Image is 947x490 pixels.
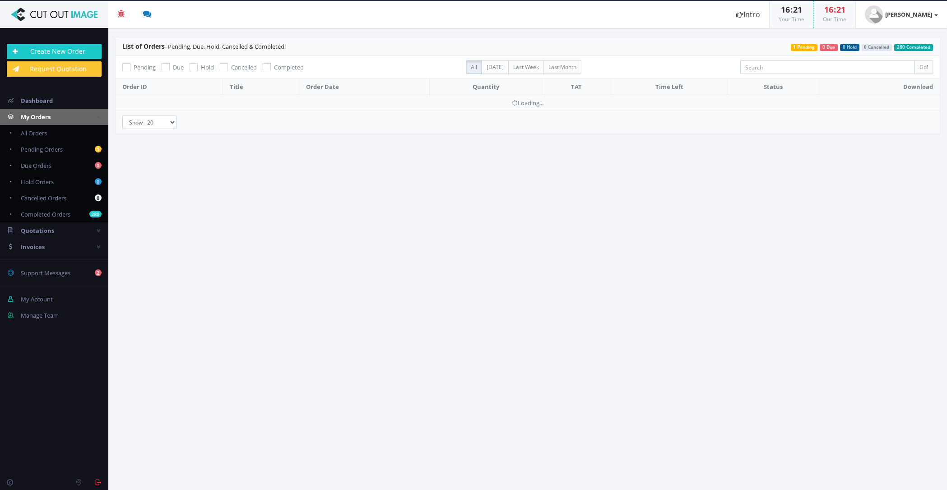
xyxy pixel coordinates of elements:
[95,194,102,201] b: 0
[473,83,499,91] span: Quantity
[223,79,299,95] th: Title
[836,4,845,15] span: 21
[790,4,793,15] span: :
[21,243,45,251] span: Invoices
[122,42,286,51] span: - Pending, Due, Hold, Cancelled & Completed!
[781,4,790,15] span: 16
[299,79,430,95] th: Order Date
[466,60,482,74] label: All
[95,162,102,169] b: 0
[740,60,915,74] input: Search
[89,211,102,217] b: 280
[21,210,70,218] span: Completed Orders
[820,44,838,51] span: 0 Due
[21,269,70,277] span: Support Messages
[201,63,214,71] span: Hold
[482,60,509,74] label: [DATE]
[862,44,892,51] span: 0 Cancelled
[824,4,833,15] span: 16
[21,194,66,202] span: Cancelled Orders
[7,8,102,21] img: Cut Out Image
[21,129,47,137] span: All Orders
[95,178,102,185] b: 0
[840,44,859,51] span: 0 Hold
[95,269,102,276] b: 2
[894,44,933,51] span: 280 Completed
[819,79,940,95] th: Download
[116,95,940,111] td: Loading...
[21,162,51,170] span: Due Orders
[611,79,728,95] th: Time Left
[779,15,804,23] small: Your Time
[274,63,304,71] span: Completed
[95,146,102,153] b: 1
[173,63,184,71] span: Due
[793,4,802,15] span: 21
[21,178,54,186] span: Hold Orders
[21,311,59,319] span: Manage Team
[122,42,165,51] span: List of Orders
[7,61,102,77] a: Request Quotation
[727,1,769,28] a: Intro
[823,15,846,23] small: Our Time
[7,44,102,59] a: Create New Order
[885,10,932,18] strong: [PERSON_NAME]
[21,97,53,105] span: Dashboard
[791,44,818,51] span: 1 Pending
[231,63,257,71] span: Cancelled
[116,79,223,95] th: Order ID
[21,295,53,303] span: My Account
[856,1,947,28] a: [PERSON_NAME]
[508,60,544,74] label: Last Week
[21,145,63,153] span: Pending Orders
[543,60,581,74] label: Last Month
[134,63,156,71] span: Pending
[833,4,836,15] span: :
[21,227,54,235] span: Quotations
[728,79,819,95] th: Status
[865,5,883,23] img: user_default.jpg
[542,79,611,95] th: TAT
[915,60,933,74] input: Go!
[21,113,51,121] span: My Orders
